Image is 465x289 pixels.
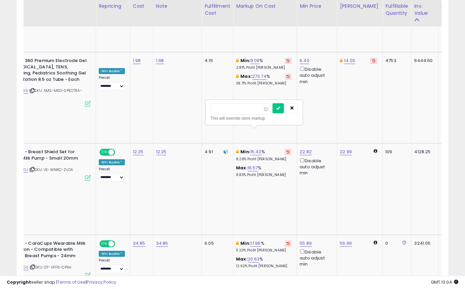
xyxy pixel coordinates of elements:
[236,240,292,253] div: %
[133,240,145,247] a: 34.85
[99,167,125,182] div: Preset:
[240,73,252,79] b: Max:
[236,81,292,86] p: 38.71% Profit [PERSON_NAME]
[340,240,352,247] a: 56.99
[99,75,125,91] div: Preset:
[211,115,298,122] div: This will override store markup
[236,173,292,177] p: 8.83% Profit [PERSON_NAME]
[385,3,408,17] div: Fulfillable Quantity
[99,251,125,257] div: Win BuyBox *
[57,279,86,285] a: Terms of Use
[156,3,199,10] div: Note
[385,149,406,155] div: 109
[236,73,292,86] div: %
[236,149,292,161] div: %
[414,240,433,246] div: 3241.05
[205,58,228,64] div: 4.15
[99,159,125,165] div: Win BuyBox *
[236,165,248,171] b: Max:
[300,149,312,155] a: 22.82
[236,264,292,269] p: 12.62% Profit [PERSON_NAME]
[205,149,228,155] div: 4.91
[414,149,433,155] div: 4128.25
[236,165,292,177] div: %
[385,240,406,246] div: 0
[236,58,292,70] div: %
[340,149,352,155] a: 22.99
[252,73,266,80] a: 273.74
[240,149,250,155] b: Min:
[250,57,260,64] a: 9.09
[100,150,108,155] span: ON
[385,58,406,64] div: 4753
[250,240,261,247] a: 17.96
[414,58,433,64] div: 9444.60
[99,258,125,273] div: Preset:
[414,3,435,17] div: Inv. value
[100,241,108,246] span: ON
[300,65,332,85] div: Disable auto adjust min
[248,165,258,171] a: 16.57
[156,57,164,64] a: 1.98
[5,58,87,84] b: Spectra 360 Premium Electrode Gel for [MEDICAL_DATA], TENS, Monitoring, Pediatrics Soothing Gel A...
[431,279,458,285] span: 2025-08-14 13:04 GMT
[300,57,309,64] a: 6.40
[236,157,292,162] p: 8.28% Profit [PERSON_NAME]
[29,265,71,270] span: | SKU: O7-VFF5-CPXH
[300,240,312,247] a: 55.89
[156,240,168,247] a: 34.85
[133,57,141,64] a: 1.98
[205,3,230,17] div: Fulfillment Cost
[344,57,355,64] a: 14.00
[87,279,116,285] a: Privacy Policy
[236,256,248,262] b: Max:
[7,279,116,286] div: seller snap | |
[240,240,250,246] b: Min:
[114,241,125,246] span: OFF
[29,167,73,172] span: | SKU: VE-WNRC-ZLOA
[236,248,292,253] p: 11.20% Profit [PERSON_NAME]
[205,240,228,246] div: 6.05
[300,248,332,268] div: Disable auto adjust min
[99,68,125,74] div: Win BuyBox *
[236,65,292,70] p: 2.81% Profit [PERSON_NAME]
[5,240,87,261] b: Spectra - CaraCups Wearable Milk Collection - Compatible with Spectra Breast Pumps - 24mm
[156,149,167,155] a: 12.25
[133,149,144,155] a: 12.25
[5,149,87,163] b: Spectra - Breast Shield Set for Breast Milk Pump - Small 20mm
[300,157,332,176] div: Disable auto adjust min
[236,3,294,10] div: Markup on Cost
[240,57,250,64] b: Min:
[250,149,261,155] a: 15.43
[340,3,380,10] div: [PERSON_NAME]
[7,279,31,285] strong: Copyright
[300,3,334,10] div: Min Price
[99,3,127,10] div: Repricing
[133,3,150,10] div: Cost
[114,150,125,155] span: OFF
[248,256,260,263] a: 20.63
[236,256,292,269] div: %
